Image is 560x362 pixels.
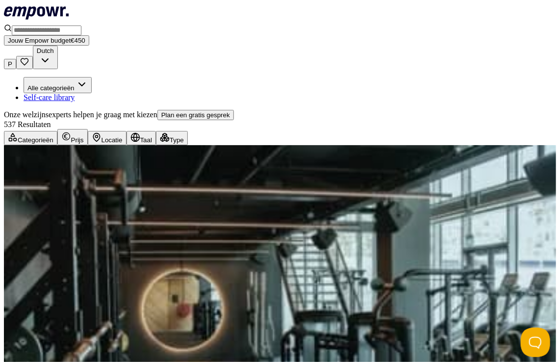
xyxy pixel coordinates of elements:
div: Taal [130,132,152,144]
button: Jouw Empowr budget€450 [4,35,89,46]
button: Plan een gratis gesprek [157,110,234,120]
div: Onze welzijnsexperts helpen je graag met kiezen [4,110,556,120]
a: Jouw Empowr budget€450 [4,36,89,44]
button: Type [156,131,188,145]
span: Jouw Empowr budget [8,37,71,44]
button: Locatie [88,131,127,145]
div: Type [160,132,184,144]
div: Locatie [92,132,123,144]
div: Categorieën [8,132,53,144]
button: P [4,59,16,69]
span: € 450 [71,37,85,44]
nav: Main [4,77,556,102]
button: Alle categorieën [24,77,92,93]
div: 537 Resultaten [4,120,556,129]
div: Prijs [61,130,84,144]
iframe: Help Scout Beacon - Open [521,328,550,357]
button: Prijs [57,129,88,145]
button: Categorieën [4,131,57,145]
input: Search for products, categories or subcategories [12,26,81,35]
a: Self-care library [24,93,75,102]
button: Taal [127,131,156,145]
